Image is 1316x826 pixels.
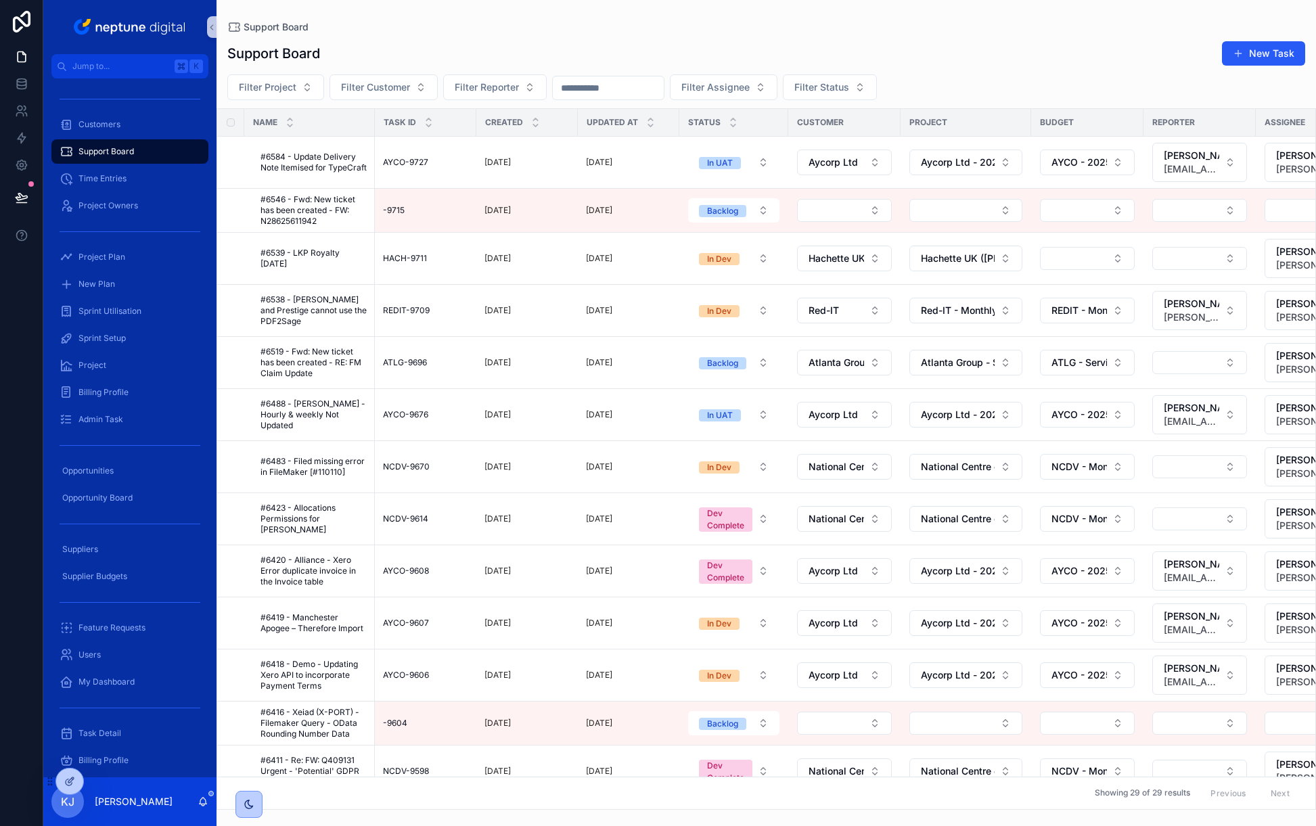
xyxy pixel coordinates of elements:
div: scrollable content [43,78,217,777]
button: Select Button [688,501,779,537]
span: Support Board [78,146,134,157]
p: [DATE] [586,566,612,576]
span: #6420 - Alliance - Xero Error duplicate invoice in the Invoice table [260,555,367,587]
span: National Centre of Domestic Violence (NCDV) [809,460,864,474]
span: Project Plan [78,252,125,262]
a: [DATE] [586,305,671,316]
a: [DATE] [484,409,570,420]
button: Select Button [1152,395,1247,434]
a: Select Button [1039,505,1135,532]
button: Select Button [1152,143,1247,182]
a: Select Button [909,505,1023,532]
span: #6483 - Filed missing error in FileMaker [#110110] [260,456,367,478]
div: Backlog [707,357,738,369]
button: Select Button [688,611,779,635]
a: [DATE] [586,461,671,472]
button: Select Button [1040,558,1135,584]
span: Admin Task [78,414,123,425]
button: Select Button [797,454,892,480]
button: Select Button [797,298,892,323]
span: #6538 - [PERSON_NAME] and Prestige cannot use the PDF2Sage [260,294,367,327]
p: [DATE] [586,157,612,168]
span: [EMAIL_ADDRESS][DOMAIN_NAME] [1164,162,1219,176]
a: [DATE] [484,205,570,216]
p: [DATE] [586,513,612,524]
span: NCDV-9614 [383,513,428,524]
button: Select Button [909,246,1022,271]
a: Select Button [1152,142,1248,183]
span: NCDV-9670 [383,461,430,472]
a: Support Board [227,20,309,34]
p: [DATE] [484,461,511,472]
span: AYCO-9676 [383,409,428,420]
a: Select Button [687,500,780,538]
span: Billing Profile [78,387,129,398]
a: #6423 - Allocations Permissions for [PERSON_NAME] [260,503,367,535]
span: Sprint Setup [78,333,126,344]
button: Select Button [688,246,779,271]
a: [DATE] [586,253,671,264]
button: Select Button [1152,199,1247,222]
a: [DATE] [586,157,671,168]
span: Aycorp Ltd [809,408,858,421]
a: Select Button [796,505,892,532]
button: Select Button [1152,351,1247,374]
button: New Task [1222,41,1305,66]
button: Select Button [1040,150,1135,175]
span: [EMAIL_ADDRESS][DOMAIN_NAME] [1164,415,1219,428]
a: Sprint Utilisation [51,299,208,323]
a: AYCO-9727 [383,157,468,168]
a: Select Button [1039,349,1135,376]
a: Select Button [687,552,780,590]
span: AYCO-9608 [383,566,429,576]
a: Select Button [796,198,892,223]
a: NCDV-9614 [383,513,468,524]
button: Select Button [688,150,779,175]
button: Select Button [1040,247,1135,270]
span: Aycorp Ltd [809,564,858,578]
span: Opportunities [62,465,114,476]
span: AYCO - 2025 FileMaker Support - [DATE] [1051,156,1107,169]
a: Select Button [1152,290,1248,331]
a: [DATE] [484,357,570,368]
p: [DATE] [484,513,511,524]
a: Project Owners [51,193,208,218]
span: Aycorp Ltd - 2025 FileMaker Support [921,156,995,169]
button: Select Button [1040,298,1135,323]
span: ATLG-9696 [383,357,427,368]
span: National Centre of Domestic Violence (NCDV) - Monthly Support 2025 [921,460,995,474]
a: #6546 - Fwd: New ticket has been created - FW: N28625611942 [260,194,367,227]
img: App logo [71,16,189,38]
span: National Centre of Domestic Violence (NCDV) - Monthly Support 2025 [921,512,995,526]
a: Customers [51,112,208,137]
a: #6584 - Update Delivery Note Itemised for TypeCraft [260,152,367,173]
span: New Plan [78,279,115,290]
a: Select Button [796,401,892,428]
span: #6488 - [PERSON_NAME] - Hourly & weekly Not Updated [260,398,367,431]
span: Filter Reporter [455,81,519,94]
button: Select Button [1040,506,1135,532]
button: Select Button [797,246,892,271]
div: In UAT [707,157,733,169]
button: Select Button [1152,507,1247,530]
div: Backlog [707,205,738,217]
button: Select Button [688,553,779,589]
span: Atlanta Group - Service Level Agreement (SLA) [921,356,995,369]
a: Opportunities [51,459,208,483]
a: Project Plan [51,245,208,269]
button: Select Button [688,350,779,375]
p: [DATE] [586,253,612,264]
button: Select Button [797,150,892,175]
a: Select Button [1152,350,1248,375]
a: Select Button [687,150,780,175]
a: Select Button [1152,551,1248,591]
a: Select Button [796,149,892,176]
a: Admin Task [51,407,208,432]
button: Select Button [783,74,877,100]
a: NCDV-9670 [383,461,468,472]
p: [DATE] [484,566,511,576]
span: Supplier Budgets [62,571,127,582]
a: #6419 - Manchester Apogee – Therefore Import [260,612,367,634]
a: Select Button [1039,198,1135,223]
